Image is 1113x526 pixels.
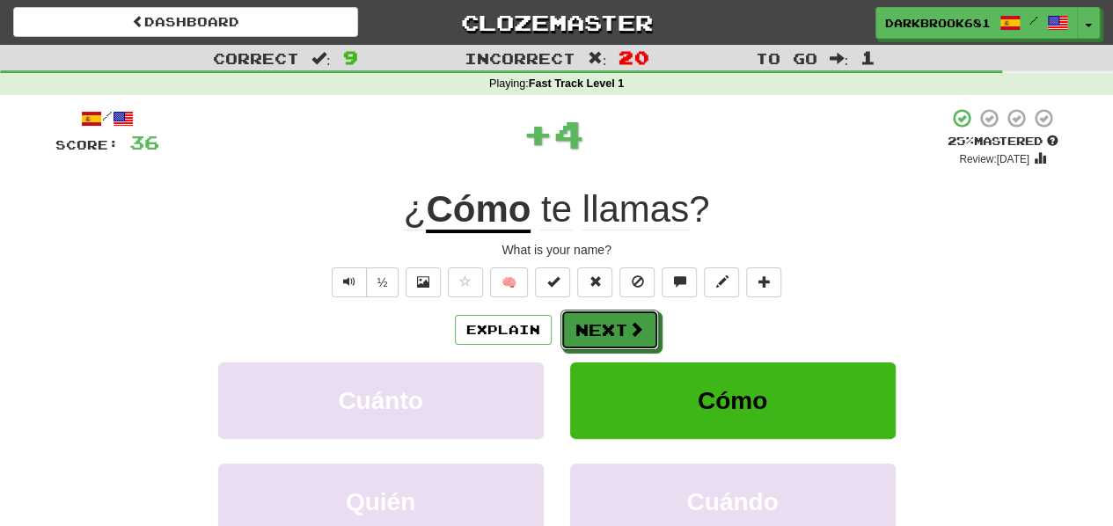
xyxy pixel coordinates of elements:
button: Reset to 0% Mastered (alt+r) [577,267,612,297]
a: Dashboard [13,7,358,37]
span: te [541,188,572,230]
span: Score: [55,137,119,152]
button: Explain [455,315,552,345]
button: Play sentence audio (ctl+space) [332,267,367,297]
button: Show image (alt+x) [406,267,441,297]
span: Quién [346,488,415,515]
span: + [523,107,553,160]
strong: Fast Track Level 1 [529,77,625,90]
button: Set this sentence to 100% Mastered (alt+m) [535,267,570,297]
button: Edit sentence (alt+d) [704,267,739,297]
small: Review: [DATE] [959,153,1029,165]
span: Incorrect [465,49,575,67]
span: : [311,51,331,66]
button: Next [560,310,659,350]
span: Cómo [698,387,767,414]
u: Cómo [426,188,531,233]
button: ½ [366,267,399,297]
button: Cómo [570,362,896,439]
span: To go [755,49,816,67]
span: 20 [619,47,648,68]
button: Favorite sentence (alt+f) [448,267,483,297]
span: 36 [129,131,159,153]
span: llamas [582,188,689,230]
button: Discuss sentence (alt+u) [662,267,697,297]
button: 🧠 [490,267,528,297]
button: Add to collection (alt+a) [746,267,781,297]
div: What is your name? [55,241,1058,259]
a: DarkBrook681 / [875,7,1078,39]
span: 4 [553,112,584,156]
button: Cuánto [218,362,544,439]
button: Ignore sentence (alt+i) [619,267,655,297]
a: Clozemaster [384,7,729,38]
span: ? [531,188,709,230]
div: Text-to-speech controls [328,267,399,297]
div: / [55,107,159,129]
span: Correct [213,49,299,67]
span: : [829,51,848,66]
span: 9 [343,47,358,68]
span: : [588,51,607,66]
span: DarkBrook681 [885,15,991,31]
span: ¿ [404,188,427,230]
span: Cuánto [338,387,422,414]
span: Cuándo [686,488,778,515]
span: / [1029,14,1038,26]
div: Mastered [948,134,1058,150]
span: 1 [860,47,875,68]
span: 25 % [948,134,974,148]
